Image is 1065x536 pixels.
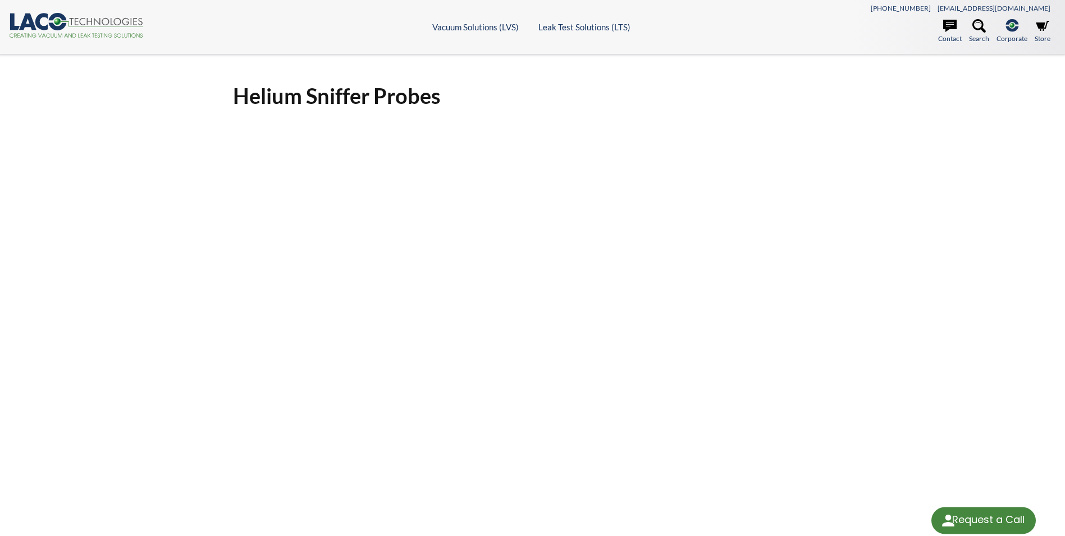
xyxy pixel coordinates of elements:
img: round button [939,511,957,529]
span: Corporate [997,33,1027,44]
div: Request a Call [952,507,1025,533]
div: Request a Call [931,507,1036,534]
h1: Helium Sniffer Probes [233,82,831,110]
a: [PHONE_NUMBER] [871,4,931,12]
a: [EMAIL_ADDRESS][DOMAIN_NAME] [938,4,1050,12]
a: Vacuum Solutions (LVS) [432,22,519,32]
a: Store [1035,19,1050,44]
a: Search [969,19,989,44]
a: Contact [938,19,962,44]
a: Leak Test Solutions (LTS) [538,22,630,32]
